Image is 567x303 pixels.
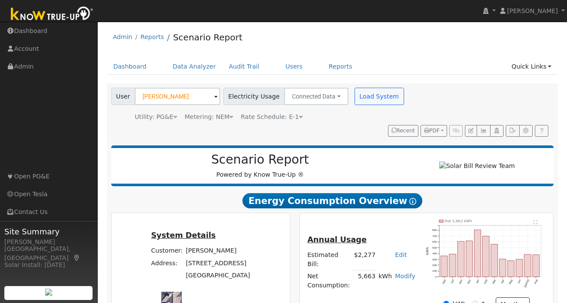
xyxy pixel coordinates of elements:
[116,152,405,179] div: Powered by Know True-Up ®
[490,125,504,137] button: Login As
[4,226,93,237] span: Site Summary
[307,235,366,244] u: Annual Usage
[433,270,438,273] text: 100
[306,270,352,291] td: Net Consumption:
[107,59,153,75] a: Dashboard
[433,246,438,249] text: 500
[223,88,285,105] span: Electricity Usage
[491,244,498,277] rect: onclick=""
[519,125,533,137] button: Settings
[113,33,133,40] a: Admin
[426,247,430,255] text: kWh
[508,260,515,277] rect: onclick=""
[149,257,184,269] td: Address:
[377,270,394,291] td: kWh
[184,257,252,269] td: [STREET_ADDRESS]
[73,254,81,261] a: Map
[505,59,558,75] a: Quick Links
[395,251,407,258] a: Edit
[534,279,539,284] text: Aug
[484,279,488,284] text: Feb
[507,7,558,14] span: [PERSON_NAME]
[458,279,463,285] text: Nov
[45,289,52,296] img: retrieve
[149,245,184,257] td: Customer:
[151,231,216,240] u: System Details
[442,279,447,284] text: Sep
[439,161,515,171] img: Solar Bill Review Team
[284,88,348,105] button: Connected Data
[433,263,438,267] text: 200
[435,275,437,278] text: 0
[184,245,252,257] td: [PERSON_NAME]
[445,219,473,223] text: Pull 5,663 kWh
[433,234,438,237] text: 700
[7,5,98,24] img: Know True-Up
[185,112,233,122] div: Metering: NEM
[241,113,303,120] span: Alias: HE1
[433,252,438,255] text: 400
[458,241,464,277] rect: onclick=""
[450,254,456,277] rect: onclick=""
[120,152,400,167] h2: Scenario Report
[465,125,477,137] button: Edit User
[322,59,359,75] a: Reports
[433,240,438,243] text: 600
[242,193,422,209] span: Energy Consumption Overview
[222,59,266,75] a: Audit Trail
[4,244,93,263] div: [GEOGRAPHIC_DATA], [GEOGRAPHIC_DATA]
[166,59,222,75] a: Data Analyzer
[424,128,440,134] span: PDF
[475,279,480,284] text: Jan
[433,228,438,231] text: 800
[535,125,548,137] a: Help Link
[433,258,438,261] text: 300
[421,125,447,137] button: PDF
[279,59,309,75] a: Users
[517,279,522,284] text: Jun
[451,279,455,284] text: Oct
[506,125,519,137] button: Export Interval Data
[395,273,415,280] a: Modify
[509,279,514,285] text: May
[466,241,473,277] rect: onclick=""
[475,230,481,277] rect: onclick=""
[111,88,135,105] span: User
[500,259,506,277] rect: onclick=""
[409,198,416,205] i: Show Help
[501,279,505,284] text: Apr
[4,260,93,270] div: Solar Install: [DATE]
[441,256,448,277] rect: onclick=""
[534,255,540,277] rect: onclick=""
[467,279,472,284] text: Dec
[477,125,490,137] button: Multi-Series Graph
[388,125,418,137] button: Recent
[524,279,531,288] text: [DATE]
[517,259,523,277] rect: onclick=""
[140,33,164,40] a: Reports
[135,112,177,122] div: Utility: PG&E
[184,269,252,281] td: [GEOGRAPHIC_DATA]
[352,270,377,291] td: 5,663
[355,88,404,105] button: Load System
[135,88,220,105] input: Select a User
[534,220,538,224] text: 
[306,249,352,270] td: Estimated Bill:
[483,236,490,277] rect: onclick=""
[352,249,377,270] td: $2,277
[492,279,497,284] text: Mar
[525,254,531,277] rect: onclick=""
[173,32,242,43] a: Scenario Report
[4,237,93,247] div: [PERSON_NAME]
